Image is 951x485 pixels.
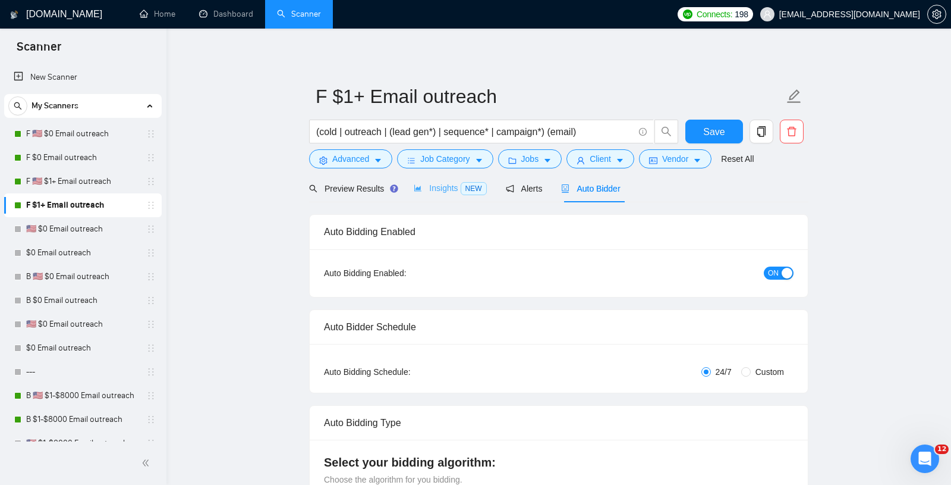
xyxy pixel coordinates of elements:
[26,336,139,360] a: $0 Email outreach
[768,267,779,280] span: ON
[316,82,784,111] input: Scanner name...
[508,156,517,165] span: folder
[735,8,748,21] span: 198
[146,153,156,162] span: holder
[32,94,78,118] span: My Scanners
[521,152,539,165] span: Jobs
[780,120,804,143] button: delete
[561,184,569,193] span: robot
[26,241,139,265] a: $0 Email outreach
[319,156,328,165] span: setting
[662,152,688,165] span: Vendor
[639,149,711,168] button: idcardVendorcaret-down
[26,408,139,431] a: B $1-$8000 Email outreach
[146,415,156,424] span: holder
[146,391,156,400] span: holder
[389,183,399,194] div: Tooltip anchor
[461,182,487,195] span: NEW
[703,124,725,139] span: Save
[141,457,153,469] span: double-left
[26,122,139,146] a: F 🇺🇸 $0 Email outreach
[693,156,701,165] span: caret-down
[324,215,793,249] div: Auto Bidding Enabled
[324,454,793,471] h4: Select your bidding algorithm:
[26,193,139,217] a: F $1+ Email outreach
[14,65,152,89] a: New Scanner
[911,445,939,473] iframe: Intercom live chat
[414,184,422,192] span: area-chart
[26,170,139,193] a: F 🇺🇸 $1+ Email outreach
[374,156,382,165] span: caret-down
[277,9,321,19] a: searchScanner
[780,126,803,137] span: delete
[590,152,611,165] span: Client
[199,9,253,19] a: dashboardDashboard
[786,89,802,104] span: edit
[146,320,156,329] span: holder
[146,272,156,281] span: holder
[506,184,543,193] span: Alerts
[26,431,139,455] a: 🇺🇸 $1-$8000 Email outreach
[506,184,514,193] span: notification
[324,267,480,280] div: Auto Bidding Enabled:
[26,312,139,336] a: 🇺🇸 $0 Email outreach
[146,201,156,210] span: holder
[543,156,552,165] span: caret-down
[7,38,71,63] span: Scanner
[26,146,139,170] a: F $0 Email outreach
[683,10,692,19] img: upwork-logo.png
[146,367,156,377] span: holder
[566,149,634,168] button: userClientcaret-down
[697,8,732,21] span: Connects:
[309,184,317,193] span: search
[146,224,156,234] span: holder
[927,5,946,24] button: setting
[309,184,395,193] span: Preview Results
[711,365,736,378] span: 24/7
[26,265,139,289] a: B 🇺🇸 $0 Email outreach
[146,248,156,258] span: holder
[414,183,486,193] span: Insights
[928,10,946,19] span: setting
[146,296,156,305] span: holder
[498,149,562,168] button: folderJobscaret-down
[309,149,392,168] button: settingAdvancedcaret-down
[324,406,793,440] div: Auto Bidding Type
[649,156,657,165] span: idcard
[332,152,369,165] span: Advanced
[26,360,139,384] a: ---
[721,152,754,165] a: Reset All
[146,129,156,139] span: holder
[685,120,743,143] button: Save
[763,10,771,18] span: user
[420,152,470,165] span: Job Category
[26,384,139,408] a: B 🇺🇸 $1-$8000 Email outreach
[4,65,162,89] li: New Scanner
[577,156,585,165] span: user
[750,126,773,137] span: copy
[26,217,139,241] a: 🇺🇸 $0 Email outreach
[927,10,946,19] a: setting
[475,156,483,165] span: caret-down
[751,365,789,378] span: Custom
[654,120,678,143] button: search
[146,343,156,353] span: holder
[616,156,624,165] span: caret-down
[750,120,773,143] button: copy
[146,177,156,186] span: holder
[655,126,678,137] span: search
[324,310,793,344] div: Auto Bidder Schedule
[397,149,493,168] button: barsJob Categorycaret-down
[8,96,27,115] button: search
[407,156,415,165] span: bars
[146,439,156,448] span: holder
[561,184,620,193] span: Auto Bidder
[140,9,175,19] a: homeHome
[316,124,634,139] input: Search Freelance Jobs...
[324,365,480,378] div: Auto Bidding Schedule:
[9,102,27,110] span: search
[639,128,647,136] span: info-circle
[26,289,139,312] a: B $0 Email outreach
[10,5,18,24] img: logo
[935,445,949,454] span: 12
